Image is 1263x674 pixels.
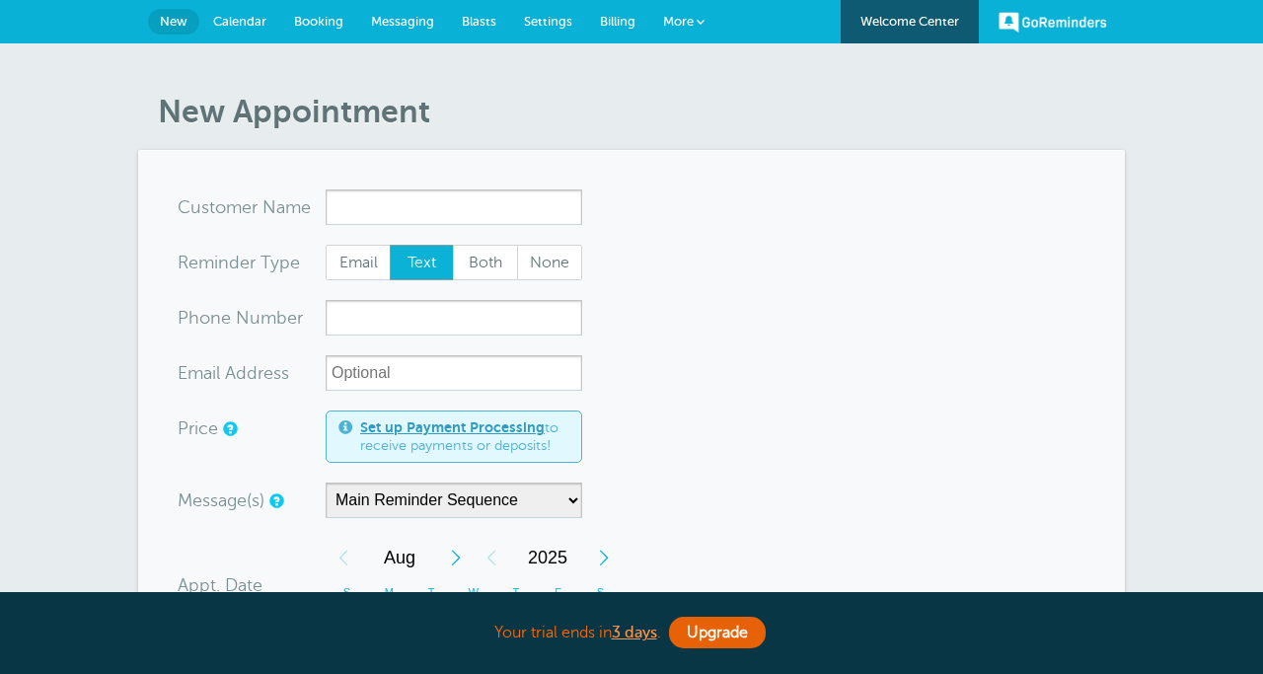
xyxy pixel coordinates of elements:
h1: New Appointment [158,93,1125,130]
th: M [368,577,410,608]
a: 3 days [612,624,657,641]
th: T [410,577,453,608]
div: mber [178,300,326,336]
span: More [663,14,694,29]
span: 2025 [509,538,586,577]
span: Pho [178,309,210,327]
label: Price [178,419,218,437]
span: Both [454,246,517,279]
span: Billing [600,14,635,29]
span: Ema [178,364,212,382]
a: New [148,9,199,35]
input: Optional [326,355,582,391]
span: tomer N [209,198,276,216]
span: New [160,14,187,29]
label: Appt. Date [178,576,262,594]
div: Next Year [586,538,622,577]
label: Reminder Type [178,254,300,271]
div: ame [178,189,326,225]
a: Simple templates and custom messages will use the reminder schedule set under Settings > Reminder... [269,494,281,507]
div: Your trial ends in . [138,612,1125,654]
span: Blasts [462,14,496,29]
th: T [494,577,537,608]
span: Calendar [213,14,266,29]
div: Next Month [438,538,474,577]
span: il Add [212,364,258,382]
span: Email [327,246,390,279]
th: F [537,577,579,608]
span: Messaging [371,14,434,29]
label: Email [326,245,391,280]
div: ress [178,355,326,391]
label: Text [390,245,455,280]
th: S [579,577,622,608]
th: S [326,577,368,608]
span: ne Nu [210,309,260,327]
span: Settings [524,14,572,29]
span: Cus [178,198,209,216]
span: None [518,246,581,279]
div: Previous Year [474,538,509,577]
label: None [517,245,582,280]
label: Message(s) [178,491,264,509]
span: August [361,538,438,577]
div: Previous Month [326,538,361,577]
th: W [453,577,495,608]
label: Both [453,245,518,280]
span: Text [391,246,454,279]
span: to receive payments or deposits! [360,419,569,454]
span: Booking [294,14,343,29]
a: Set up Payment Processing [360,419,545,435]
a: Upgrade [669,617,766,648]
a: An optional price for the appointment. If you set a price, you can include a payment link in your... [223,422,235,435]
